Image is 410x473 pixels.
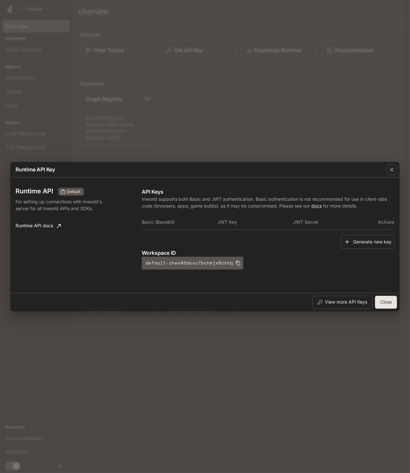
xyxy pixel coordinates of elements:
[311,203,322,209] a: docs
[16,188,53,194] h3: Runtime API
[58,188,84,196] div: These keys will apply to your current workspace only
[142,249,394,257] p: Workspace ID
[375,296,397,309] button: Close
[313,296,372,309] button: View more API Keys
[294,214,369,230] th: JWT Secret
[142,196,394,209] p: Inworld supports both Basic and JWT authentication. Basic authentication is not recommended for u...
[369,214,394,230] th: Actions
[142,188,394,196] p: API Keys
[142,257,243,270] button: default-zhes42dcsc7bchmjx9zkhq
[13,220,63,232] a: Runtime API docs
[341,235,394,249] button: Generate new key
[218,214,294,230] th: JWT Key
[142,214,217,230] th: Basic (Base64)
[16,166,55,173] p: Runtime API Key
[16,198,106,212] p: For setting up connections with Inworld's server for all Inworld APIs and SDKs.
[64,189,83,195] span: Default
